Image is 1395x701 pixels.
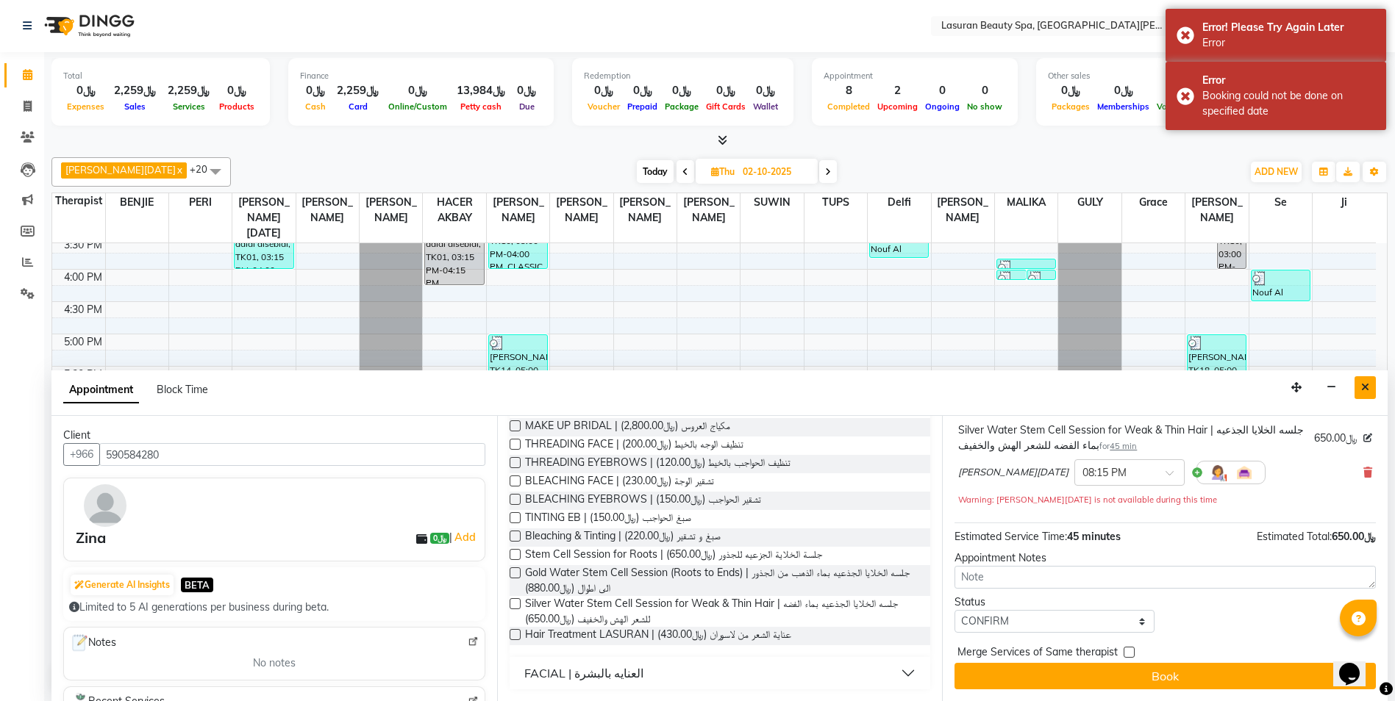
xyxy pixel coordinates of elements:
div: ﷼0 [749,82,782,99]
span: se [1249,193,1312,212]
span: 45 min [1110,441,1137,451]
div: Error [1202,73,1375,88]
span: Stem Cell Session for Roots | جلسة الخلاية الجزعيه للجذور (﷼650.00) [525,547,822,565]
span: Petty cash [457,101,505,112]
div: ﷼0 [385,82,451,99]
span: Vouchers [1153,101,1197,112]
span: [PERSON_NAME] [1185,193,1248,227]
span: Gold Water Stem Cell Session (Roots to Ends) | جلسه الخلايا الجذعيه بماء الذهب من الجذور الى اطوا... [525,565,919,596]
div: FACIAL | العنايه بالبشرة [524,664,643,682]
small: Warning: [PERSON_NAME][DATE] is not available during this time [958,495,1217,505]
div: ﷼0 [63,82,108,99]
div: dalal alsebiai, TK01, 03:15 PM-04:15 PM, [PERSON_NAME] | جلسة [PERSON_NAME] [425,222,483,284]
span: Gift Cards [702,101,749,112]
span: Completed [824,101,874,112]
button: Generate AI Insights [71,575,174,595]
img: avatar [84,484,126,527]
button: +966 [63,443,100,466]
span: BETA [181,578,213,592]
div: dalal alsebiai, TK01, 03:15 PM-04:00 PM, Silver Water Stem Cell Session for Weak & Thin Hair | جل... [235,222,293,268]
div: [PERSON_NAME], TK07, 04:00 PM-04:01 PM, BLOW DRY LONG | تجفيف الشعر الطويل [997,270,1026,279]
button: ADD NEW [1251,162,1302,182]
span: THREADING FACE | تنظيف الوجه بالخيط (﷼200.00) [525,436,743,455]
div: Zina [76,527,106,549]
span: Products [215,101,258,112]
div: Finance [300,70,542,82]
div: 4:30 PM [61,302,105,317]
div: Error [1202,35,1375,51]
span: No show [963,101,1006,112]
span: GULY [1058,193,1121,212]
span: [PERSON_NAME] [296,193,359,227]
span: SUWIN [741,193,803,212]
input: Search by Name/Mobile/Email/Code [99,443,485,466]
div: ﷼0 [702,82,749,99]
a: x [176,164,182,176]
i: Edit price [1363,434,1372,442]
div: ﷼2,259 [331,82,385,99]
span: [PERSON_NAME][DATE] [65,164,176,176]
span: [PERSON_NAME] [614,193,677,227]
span: Delfi [868,193,930,212]
span: Memberships [1093,101,1153,112]
small: for [1099,441,1137,451]
span: BLEACHING FACE | تشقير الوجة (﷼230.00) [525,473,714,492]
span: BENJIE [106,193,168,212]
span: | [449,528,478,546]
img: Interior.png [1235,464,1253,481]
div: Appointment Notes [955,550,1376,566]
span: [PERSON_NAME] [550,193,613,227]
span: ﷼0 [430,533,449,544]
div: Error! Please Try Again Later [1202,20,1375,35]
span: Prepaid [624,101,661,112]
span: 45 minutes [1067,530,1121,543]
div: ﷼0 [300,82,331,99]
div: 5:00 PM [61,334,105,350]
span: MALIKA [995,193,1057,212]
div: ﷼2,259 [162,82,215,99]
span: PERI [169,193,232,212]
span: Sales [121,101,149,112]
div: ﷼0 [661,82,702,99]
button: FACIAL | العنايه بالبشرة [515,660,925,686]
span: BLEACHING EYEBROWS | تشقير الحواجب (﷼150.00) [525,492,761,510]
span: [PERSON_NAME] [677,193,740,227]
div: Client [63,428,485,443]
span: THREADING EYEBROWS | تنظيف الحواجب بالخيط (﷼120.00) [525,455,791,473]
div: Other sales [1048,70,1286,82]
div: Status [955,594,1154,610]
div: Total [63,70,258,82]
div: ﷼0 [624,82,661,99]
span: Ongoing [921,101,963,112]
button: Close [1355,376,1376,399]
div: ﷼2,259 [108,82,162,99]
span: Services [169,101,209,112]
div: [PERSON_NAME], TK07, 04:00 PM-04:01 PM, HAIR TRIM | قص أطراف الشعر [1027,270,1056,279]
span: Appointment [63,377,139,403]
input: 2025-10-02 [738,161,812,183]
span: Ji [1313,193,1376,212]
iframe: chat widget [1333,642,1380,686]
span: Grace [1122,193,1185,212]
div: 0 [921,82,963,99]
div: 5:30 PM [61,367,105,382]
div: [PERSON_NAME], TK14, 05:00 PM-06:00 PM, CLASSIC [PERSON_NAME] M&P | كومبو كلاسيك (باديكير+مانكير) [489,335,547,398]
div: [PERSON_NAME], TK16, 03:50 PM-03:51 PM, HAIR COLOR AMONIA FREE TONER SHORT | تونر الشعر خال من ال... [997,259,1055,268]
span: Block Time [157,383,208,396]
span: Expenses [63,101,108,112]
span: HACER AKBAY [423,193,485,227]
div: Silver Water Stem Cell Session for Weak & Thin Hair | جلسه الخلايا الجذعيه بماء الفضه للشعر الهش ... [958,423,1308,453]
div: ﷼0 [584,82,624,99]
div: Nouf Al Mandeel, TK19, 04:00 PM-04:30 PM, Head Neck Shoulder Foot Massage | جلسه تدليك الرأس والر... [1252,270,1310,301]
span: [PERSON_NAME][DATE] [958,465,1068,480]
span: [PERSON_NAME] [360,193,422,227]
span: Merge Services of Same therapist [957,644,1118,663]
span: MAKE UP BRIDAL | مكياج العروس (﷼2,800.00) [525,418,730,436]
span: Estimated Service Time: [955,530,1067,543]
span: Silver Water Stem Cell Session for Weak & Thin Hair | جلسه الخلايا الجذعيه بماء الفضه للشعر الهش ... [525,596,919,627]
span: TINTING EB | صبغ الحواجب (﷼150.00) [525,510,691,528]
div: 4:00 PM [61,270,105,285]
div: ﷼0 [511,82,542,99]
span: [PERSON_NAME] [932,193,994,227]
span: +20 [190,163,218,175]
